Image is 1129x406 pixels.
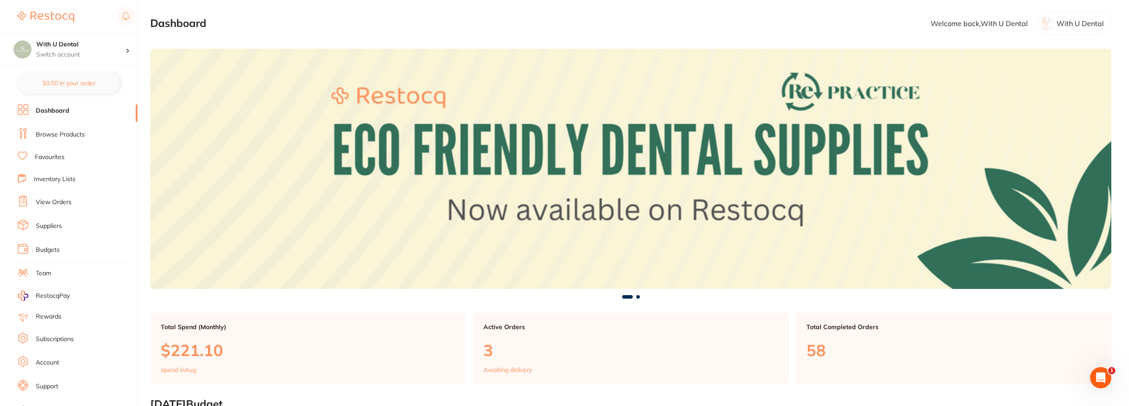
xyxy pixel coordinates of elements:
a: Favourites [35,153,65,162]
a: Budgets [36,246,60,254]
span: RestocqPay [36,292,70,300]
a: Account [36,358,59,367]
p: With U Dental [1057,19,1104,27]
p: Total Completed Orders [806,323,1101,330]
a: View Orders [36,198,72,207]
a: Rewards [36,312,61,321]
a: Dashboard [36,106,69,115]
a: Total Spend (Monthly)$221.10spend inAug [150,313,466,384]
a: RestocqPay [18,291,70,301]
h4: With U Dental [36,40,125,49]
p: 58 [806,341,1101,359]
a: Active Orders3Awaiting delivery [473,313,788,384]
p: 3 [483,341,778,359]
a: Suppliers [36,222,62,231]
a: Inventory Lists [34,175,76,184]
p: spend in Aug [161,366,196,373]
a: Browse Products [36,130,85,139]
a: Subscriptions [36,335,74,344]
img: RestocqPay [18,291,28,301]
p: Welcome back, With U Dental [931,19,1028,27]
p: Active Orders [483,323,778,330]
a: Total Completed Orders58 [796,313,1111,384]
img: Restocq Logo [18,11,74,22]
a: Team [36,269,51,278]
p: Awaiting delivery [483,366,532,373]
iframe: Intercom live chat [1090,367,1111,388]
button: $0.00 in your order [18,72,120,94]
p: $221.10 [161,341,455,359]
h2: Dashboard [150,17,206,30]
a: Support [36,382,58,391]
img: Dashboard [150,49,1111,289]
a: Restocq Logo [18,7,74,27]
p: Switch account [36,50,125,59]
img: With U Dental [14,41,31,58]
span: 1 [1108,367,1115,374]
p: Total Spend (Monthly) [161,323,455,330]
